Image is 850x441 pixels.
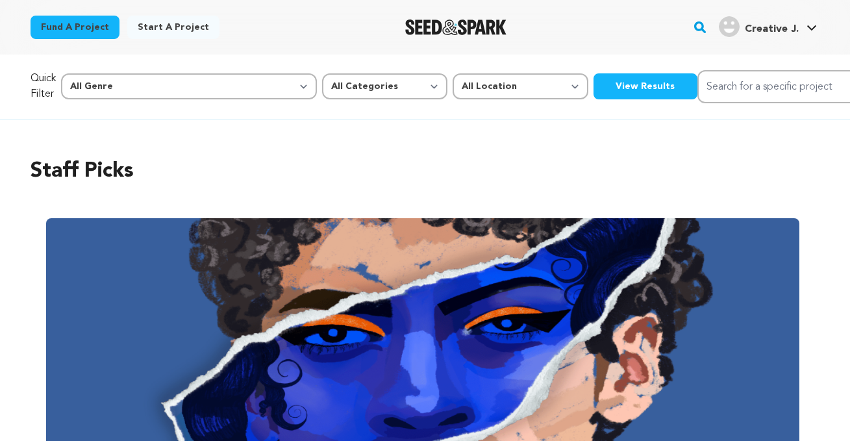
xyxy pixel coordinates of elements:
a: Start a project [127,16,219,39]
button: View Results [594,73,697,99]
h2: Staff Picks [31,156,820,187]
img: user.png [719,16,740,37]
a: Fund a project [31,16,119,39]
span: Creative J.'s Profile [716,14,819,41]
p: Quick Filter [31,71,56,102]
span: Creative J. [745,24,799,34]
a: Seed&Spark Homepage [405,19,507,35]
div: Creative J.'s Profile [719,16,799,37]
a: Creative J.'s Profile [716,14,819,37]
img: Seed&Spark Logo Dark Mode [405,19,507,35]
